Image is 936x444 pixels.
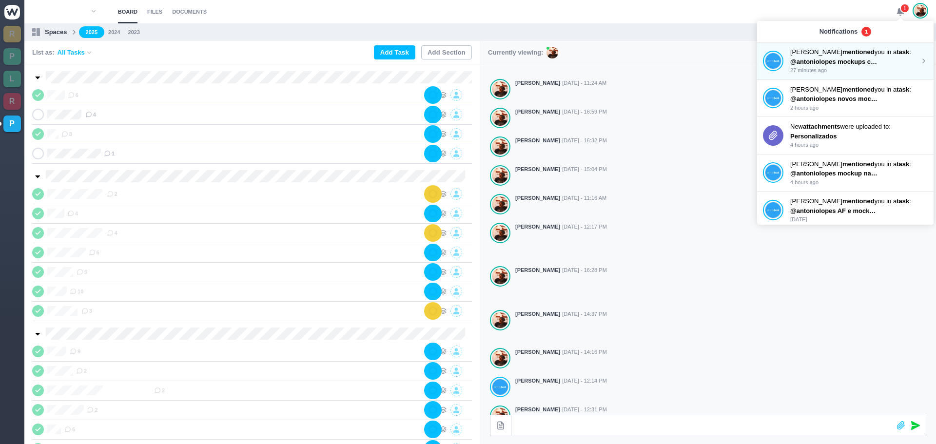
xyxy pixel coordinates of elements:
span: 1 [861,27,871,37]
img: Antonio Lopes [492,138,508,155]
span: @antoniolopes novos mockups na drive [790,95,912,102]
a: R [3,26,21,42]
span: All Tasks [58,48,85,58]
a: João Tosta [PERSON_NAME]mentionedyou in atask: @antoniolopes AF e mockup atualizados na drive [DATE] [763,196,928,224]
img: Antonio Lopes [492,110,508,126]
a: 2024 [108,28,120,37]
img: AL [546,47,558,58]
span: [DATE] - 16:59 PM [562,108,607,116]
strong: [PERSON_NAME] [515,136,560,145]
img: Antonio Lopes [492,350,508,367]
strong: [PERSON_NAME] [515,223,560,231]
p: New were uploaded to: [790,122,928,132]
a: L [3,71,21,87]
p: Notifications [819,27,858,37]
img: winio [4,5,20,19]
p: 2 hours ago [790,104,928,112]
strong: task [897,48,909,56]
span: @antoniolopes mockup na drive [790,170,888,177]
strong: [PERSON_NAME] [515,348,560,356]
img: Antonio Lopes [492,196,508,212]
strong: mentioned [842,197,875,205]
p: Personalizados [790,132,878,141]
a: 2023 [128,28,140,37]
span: [DATE] - 16:28 PM [562,266,607,274]
a: 2025 [79,26,104,39]
strong: task [897,86,909,93]
strong: [PERSON_NAME] [515,405,560,414]
p: [PERSON_NAME] you in a : [790,196,928,206]
img: João Tosta [765,90,781,106]
p: [PERSON_NAME] you in a : [790,159,928,169]
strong: [PERSON_NAME] [515,377,560,385]
span: [DATE] - 11:24 AM [562,79,606,87]
strong: task [897,197,909,205]
p: 27 minutes ago [790,66,920,75]
img: Antonio Lopes [492,225,508,241]
img: João Tosta [492,379,508,395]
span: [DATE] - 12:17 PM [562,223,607,231]
strong: [PERSON_NAME] [515,310,560,318]
img: Antonio Lopes [492,81,508,97]
img: Antonio Lopes [492,268,508,285]
a: R [3,93,21,110]
a: João Tosta [PERSON_NAME]mentionedyou in atask: @antoniolopes mockup na drive 4 hours ago [763,159,928,187]
strong: mentioned [842,86,875,93]
img: Antonio Lopes [915,4,926,17]
strong: [PERSON_NAME] [515,165,560,174]
span: [DATE] - 16:32 PM [562,136,607,145]
a: Newattachmentswere uploaded to: Personalizados 4 hours ago [763,122,928,149]
a: João Tosta [PERSON_NAME]mentionedyou in atask: @antoniolopes mockups com site na drive 27 minutes... [763,47,928,75]
strong: [PERSON_NAME] [515,266,560,274]
strong: attachments [803,123,840,130]
img: João Tosta [765,202,781,218]
span: [DATE] - 12:14 PM [562,377,607,385]
button: Add Section [421,45,472,59]
span: [DATE] - 14:16 PM [562,348,607,356]
p: [DATE] [790,215,928,224]
img: Antonio Lopes [492,167,508,184]
span: [DATE] - 12:31 PM [562,405,607,414]
strong: [PERSON_NAME] [515,79,560,87]
img: Antonio Lopes [492,312,508,328]
strong: [PERSON_NAME] [515,194,560,202]
a: João Tosta [PERSON_NAME]mentionedyou in atask: @antoniolopes novos mockups na drive 2 hours ago [763,85,928,112]
strong: mentioned [842,48,875,56]
span: @antoniolopes mockups com site na drive [790,58,919,65]
strong: [PERSON_NAME] [515,108,560,116]
div: List as: [32,48,93,58]
button: Add Task [374,45,415,59]
p: [PERSON_NAME] you in a : [790,47,920,57]
p: 4 hours ago [790,178,928,187]
p: [PERSON_NAME] you in a : [790,85,928,95]
img: João Tosta [765,164,781,181]
span: [DATE] - 11:16 AM [562,194,606,202]
p: Spaces [45,27,67,37]
strong: task [897,160,909,168]
span: [DATE] - 15:04 PM [562,165,607,174]
p: Currently viewing: [488,48,543,58]
img: spaces [32,28,40,36]
p: 4 hours ago [790,141,928,149]
img: João Tosta [765,53,781,69]
strong: mentioned [842,160,875,168]
a: P [3,48,21,65]
a: P [3,116,21,132]
span: 1 [900,3,910,13]
span: [DATE] - 14:37 PM [562,310,607,318]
